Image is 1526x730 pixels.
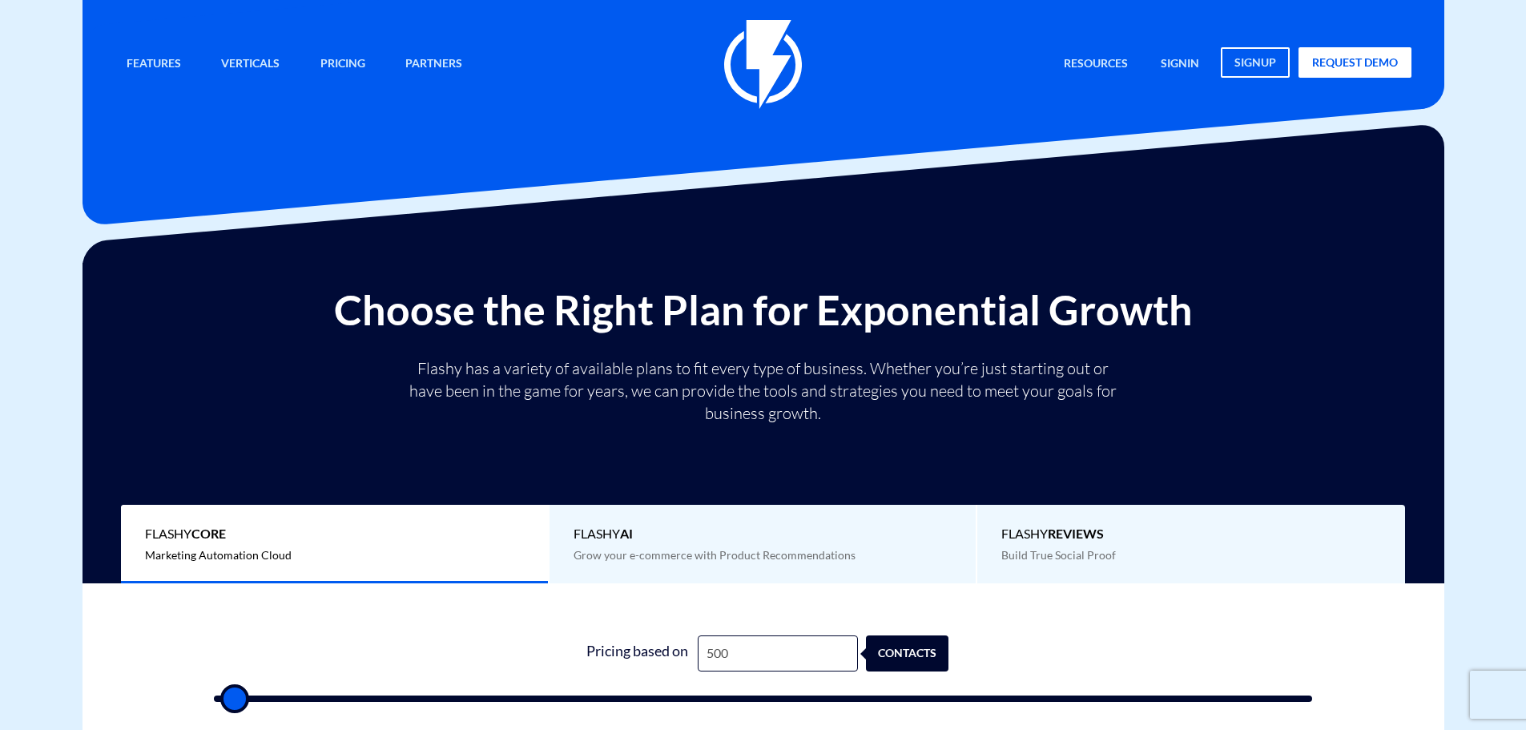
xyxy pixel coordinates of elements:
a: Features [115,47,193,82]
h2: Choose the Right Plan for Exponential Growth [95,287,1432,333]
span: Flashy [1001,525,1381,543]
a: Partners [393,47,474,82]
span: Build True Social Proof [1001,548,1116,562]
b: REVIEWS [1048,526,1104,541]
div: contacts [888,635,971,672]
p: Flashy has a variety of available plans to fit every type of business. Whether you’re just starti... [403,357,1124,425]
a: signin [1149,47,1211,82]
span: Grow your e-commerce with Product Recommendations [574,548,856,562]
b: AI [620,526,633,541]
div: Pricing based on [578,635,698,672]
a: Pricing [308,47,377,82]
a: request demo [1299,47,1411,78]
span: Flashy [574,525,952,543]
a: Resources [1052,47,1140,82]
a: signup [1221,47,1290,78]
span: Flashy [145,525,524,543]
a: Verticals [209,47,292,82]
span: Marketing Automation Cloud [145,548,292,562]
b: Core [191,526,226,541]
